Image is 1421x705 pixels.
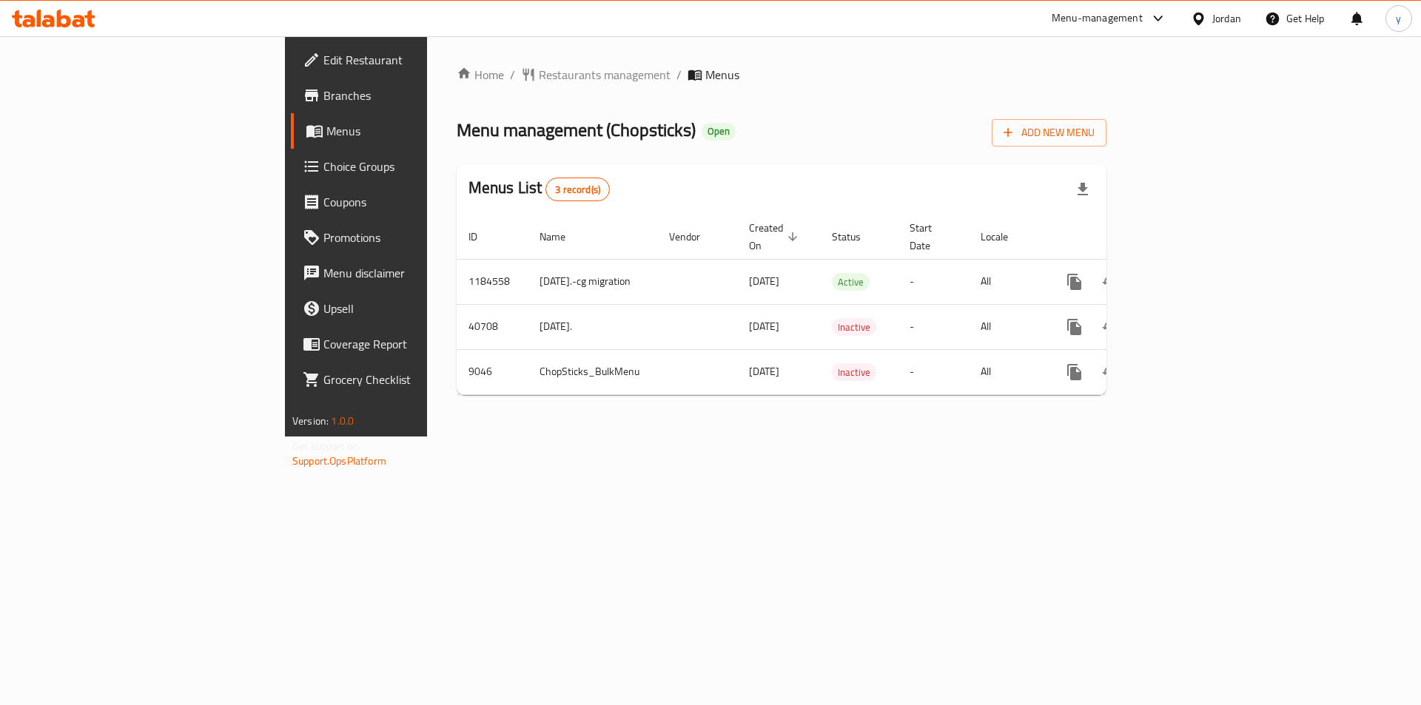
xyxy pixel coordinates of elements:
[528,304,657,349] td: [DATE].
[291,362,523,397] a: Grocery Checklist
[1065,172,1101,207] div: Export file
[292,451,386,470] a: Support.OpsPlatform
[323,158,511,175] span: Choice Groups
[326,122,511,140] span: Menus
[702,123,736,141] div: Open
[291,149,523,184] a: Choice Groups
[468,228,497,246] span: ID
[291,326,523,362] a: Coverage Report
[981,228,1027,246] span: Locale
[1052,10,1143,27] div: Menu-management
[528,259,657,304] td: [DATE].-cg migration
[291,184,523,220] a: Coupons
[291,291,523,326] a: Upsell
[749,317,779,336] span: [DATE]
[521,66,671,84] a: Restaurants management
[323,87,511,104] span: Branches
[705,66,739,84] span: Menus
[969,259,1045,304] td: All
[546,183,609,197] span: 3 record(s)
[676,66,682,84] li: /
[1057,354,1092,390] button: more
[323,51,511,69] span: Edit Restaurant
[898,349,969,394] td: -
[832,228,880,246] span: Status
[832,318,876,336] div: Inactive
[291,220,523,255] a: Promotions
[1092,354,1128,390] button: Change Status
[528,349,657,394] td: ChopSticks_BulkMenu
[1212,10,1241,27] div: Jordan
[331,411,354,431] span: 1.0.0
[832,273,870,291] div: Active
[1092,264,1128,300] button: Change Status
[969,304,1045,349] td: All
[292,436,360,456] span: Get support on:
[749,219,802,254] span: Created On
[1004,124,1095,142] span: Add New Menu
[669,228,719,246] span: Vendor
[1396,10,1401,27] span: y
[323,371,511,388] span: Grocery Checklist
[1045,215,1211,260] th: Actions
[702,125,736,138] span: Open
[323,335,511,353] span: Coverage Report
[749,271,779,291] span: [DATE]
[898,304,969,349] td: -
[540,228,585,246] span: Name
[323,264,511,282] span: Menu disclaimer
[291,78,523,113] a: Branches
[457,215,1211,395] table: enhanced table
[539,66,671,84] span: Restaurants management
[832,274,870,291] span: Active
[898,259,969,304] td: -
[832,319,876,336] span: Inactive
[292,411,329,431] span: Version:
[291,255,523,291] a: Menu disclaimer
[291,113,523,149] a: Menus
[323,193,511,211] span: Coupons
[323,300,511,317] span: Upsell
[910,219,951,254] span: Start Date
[832,364,876,381] span: Inactive
[969,349,1045,394] td: All
[1057,264,1092,300] button: more
[1057,309,1092,345] button: more
[457,66,1106,84] nav: breadcrumb
[457,113,696,146] span: Menu management ( Chopsticks )
[749,362,779,381] span: [DATE]
[323,229,511,246] span: Promotions
[992,119,1106,146] button: Add New Menu
[291,42,523,78] a: Edit Restaurant
[468,177,610,201] h2: Menus List
[1092,309,1128,345] button: Change Status
[832,363,876,381] div: Inactive
[545,178,610,201] div: Total records count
